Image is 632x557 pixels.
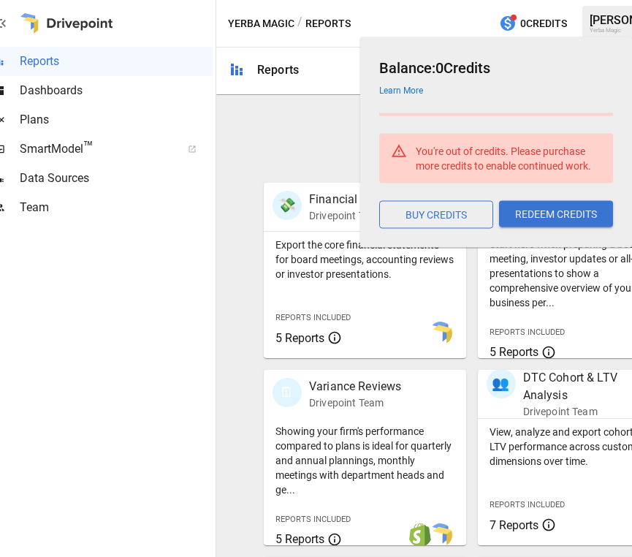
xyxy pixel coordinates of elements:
img: smart model [429,322,452,345]
button: REDEEM CREDITS [499,201,613,227]
p: Financial Statements [309,191,421,208]
span: 5 Reports [275,331,324,345]
p: Showing your firm's performance compared to plans is ideal for quarterly and annual plannings, mo... [275,424,454,497]
p: Drivepoint Team [309,395,401,410]
span: 5 Reports [490,345,538,359]
p: Drivepoint Team [309,208,421,223]
span: Team [20,199,213,216]
img: shopify [408,523,432,547]
span: Data Sources [20,170,213,187]
span: 5 Reports [275,532,324,546]
button: BUY CREDITS [379,201,493,229]
div: / [297,15,302,33]
h6: Balance: 0 Credits [379,56,613,80]
span: Reports [20,53,213,70]
button: Yerba Magic [228,15,294,33]
span: 7 Reports [490,518,538,532]
p: Export the core financial statements for board meetings, accounting reviews or investor presentat... [275,238,454,281]
div: 👥 [487,369,516,398]
div: 💸 [273,191,302,220]
p: Variance Reviews [309,378,401,395]
span: ™ [83,138,94,156]
span: Dashboards [20,82,213,99]
span: SmartModel [20,140,172,158]
div: Reports [257,63,299,77]
span: 0 Credits [520,15,567,33]
span: Reports Included [490,327,565,337]
a: Learn More [379,86,423,96]
p: You're out of credits. Please purchase more credits to enable continued work. [416,144,601,173]
span: Reports Included [275,515,351,524]
span: Reports Included [275,313,351,322]
button: 0Credits [493,10,573,37]
span: Reports Included [490,500,565,509]
div: 🗓 [273,378,302,407]
span: Plans [20,111,213,129]
img: smart model [429,523,452,547]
